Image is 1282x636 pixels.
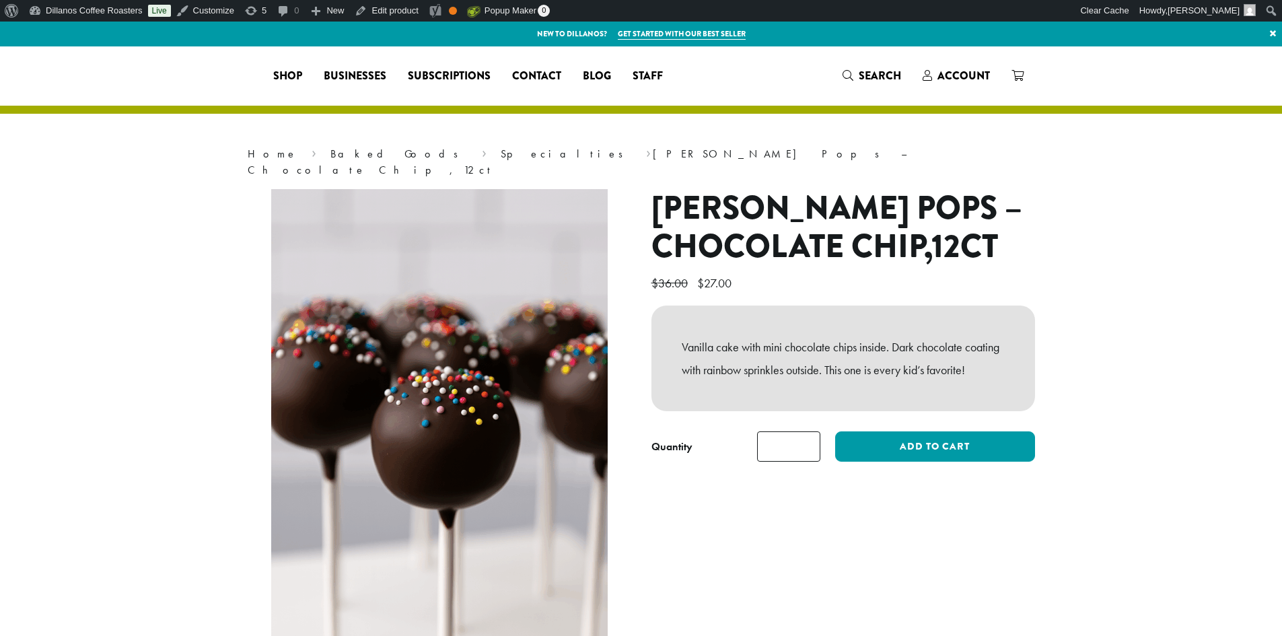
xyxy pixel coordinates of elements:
[832,65,912,87] a: Search
[646,141,651,162] span: ›
[148,5,171,17] a: Live
[482,141,487,162] span: ›
[248,146,1035,178] nav: Breadcrumb
[937,68,990,83] span: Account
[682,336,1005,382] p: Vanilla cake with mini chocolate chips inside. Dark chocolate coating with rainbow sprinkles outs...
[757,431,820,462] input: Product quantity
[633,68,663,85] span: Staff
[651,275,658,291] span: $
[501,147,632,161] a: Specialties
[538,5,550,17] span: 0
[1264,22,1282,46] a: ×
[512,68,561,85] span: Contact
[859,68,901,83] span: Search
[449,7,457,15] div: OK
[697,275,704,291] span: $
[651,439,692,455] div: Quantity
[697,275,735,291] bdi: 27.00
[273,68,302,85] span: Shop
[312,141,316,162] span: ›
[262,65,313,87] a: Shop
[651,275,691,291] bdi: 36.00
[324,68,386,85] span: Businesses
[1168,5,1240,15] span: [PERSON_NAME]
[651,189,1035,267] h1: [PERSON_NAME] Pops – Chocolate Chip,12ct
[618,28,746,40] a: Get started with our best seller
[622,65,674,87] a: Staff
[330,147,467,161] a: Baked Goods
[248,147,297,161] a: Home
[583,68,611,85] span: Blog
[835,431,1034,462] button: Add to cart
[408,68,491,85] span: Subscriptions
